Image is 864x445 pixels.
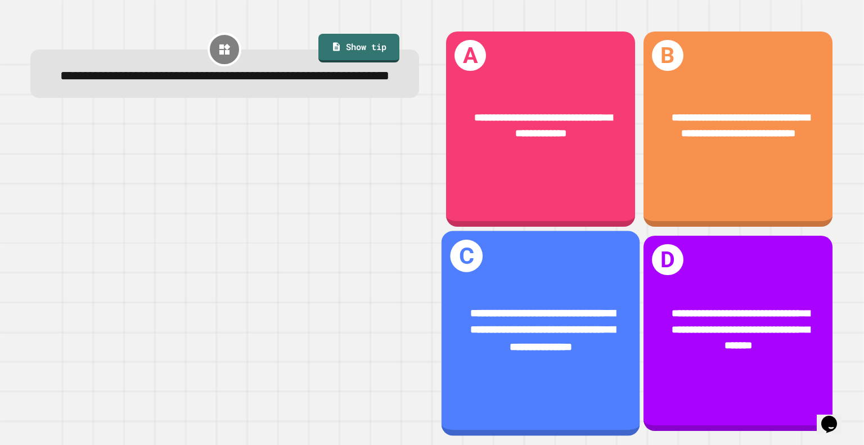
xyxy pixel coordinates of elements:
[652,244,683,275] h1: D
[318,34,399,63] a: Show tip
[454,40,485,71] h1: A
[652,40,683,71] h1: B
[817,400,853,434] iframe: chat widget
[451,240,483,272] h1: C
